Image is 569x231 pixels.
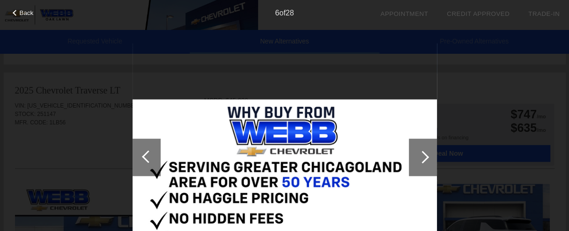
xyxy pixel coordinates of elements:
span: 28 [286,9,294,17]
span: Back [20,9,34,16]
a: Appointment [380,10,428,17]
a: Credit Approved [447,10,510,17]
a: Trade-In [528,10,560,17]
span: 6 [275,9,279,17]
